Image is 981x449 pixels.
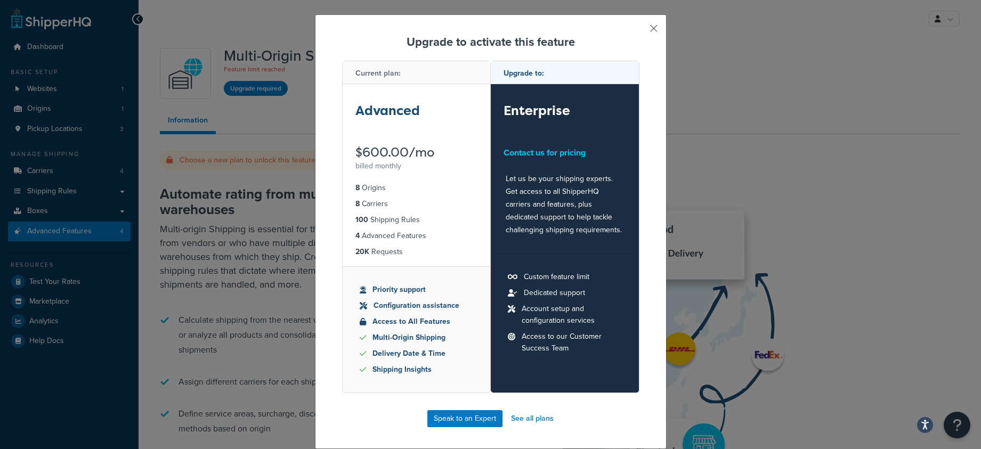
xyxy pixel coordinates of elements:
div: billed monthly [355,159,478,174]
li: Priority support [360,284,474,296]
strong: Upgrade to activate this feature [407,33,575,51]
li: Multi-Origin Shipping [360,332,474,344]
li: Account setup and configuration services [508,303,622,326]
strong: Advanced [355,102,420,119]
li: Origins [355,182,478,194]
strong: 4 [355,230,360,241]
strong: 8 [355,198,360,209]
div: $600.00/mo [355,146,478,159]
li: Carriers [355,198,478,210]
a: Speak to an Expert [427,410,502,427]
li: Shipping Rules [355,214,478,226]
div: Let us be your shipping experts. Get access to all ShipperHQ carriers and features, plus dedicate... [491,168,639,236]
div: Upgrade to: [491,61,639,84]
li: Delivery Date & Time [360,348,474,360]
li: Custom feature limit [508,271,622,283]
li: Configuration assistance [360,300,474,312]
li: Shipping Insights [360,364,474,375]
li: Access to our Customer Success Team [508,331,622,354]
a: See all plans [511,411,554,426]
div: Current plan: [343,61,491,84]
div: Contact us for pricing [504,146,626,160]
li: Dedicated support [508,287,622,299]
strong: Enterprise [504,102,570,119]
li: Access to All Features [360,316,474,328]
li: Advanced Features [355,230,478,242]
strong: 100 [355,214,368,225]
strong: 8 [355,182,360,193]
li: Requests [355,246,478,258]
strong: 20K [355,246,369,257]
